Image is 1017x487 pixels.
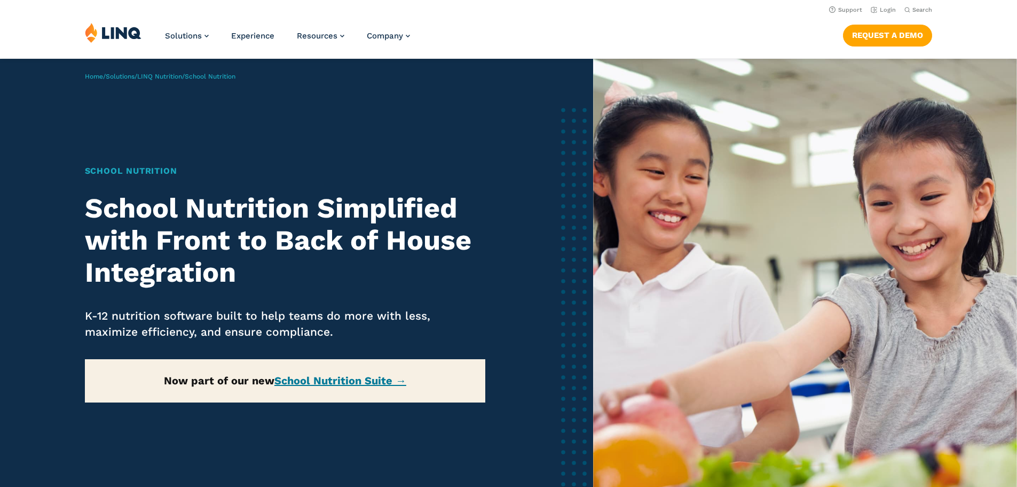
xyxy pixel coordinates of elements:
[185,73,235,80] span: School Nutrition
[85,165,486,177] h1: School Nutrition
[274,374,406,387] a: School Nutrition Suite →
[231,31,274,41] a: Experience
[85,308,486,340] p: K-12 nutrition software built to help teams do more with less, maximize efficiency, and ensure co...
[165,31,202,41] span: Solutions
[904,6,932,14] button: Open Search Bar
[165,22,410,58] nav: Primary Navigation
[829,6,862,13] a: Support
[85,192,486,288] h2: School Nutrition Simplified with Front to Back of House Integration
[85,73,103,80] a: Home
[843,22,932,46] nav: Button Navigation
[912,6,932,13] span: Search
[297,31,344,41] a: Resources
[137,73,182,80] a: LINQ Nutrition
[367,31,410,41] a: Company
[164,374,406,387] strong: Now part of our new
[871,6,896,13] a: Login
[85,22,141,43] img: LINQ | K‑12 Software
[843,25,932,46] a: Request a Demo
[165,31,209,41] a: Solutions
[297,31,337,41] span: Resources
[367,31,403,41] span: Company
[85,73,235,80] span: / / /
[106,73,135,80] a: Solutions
